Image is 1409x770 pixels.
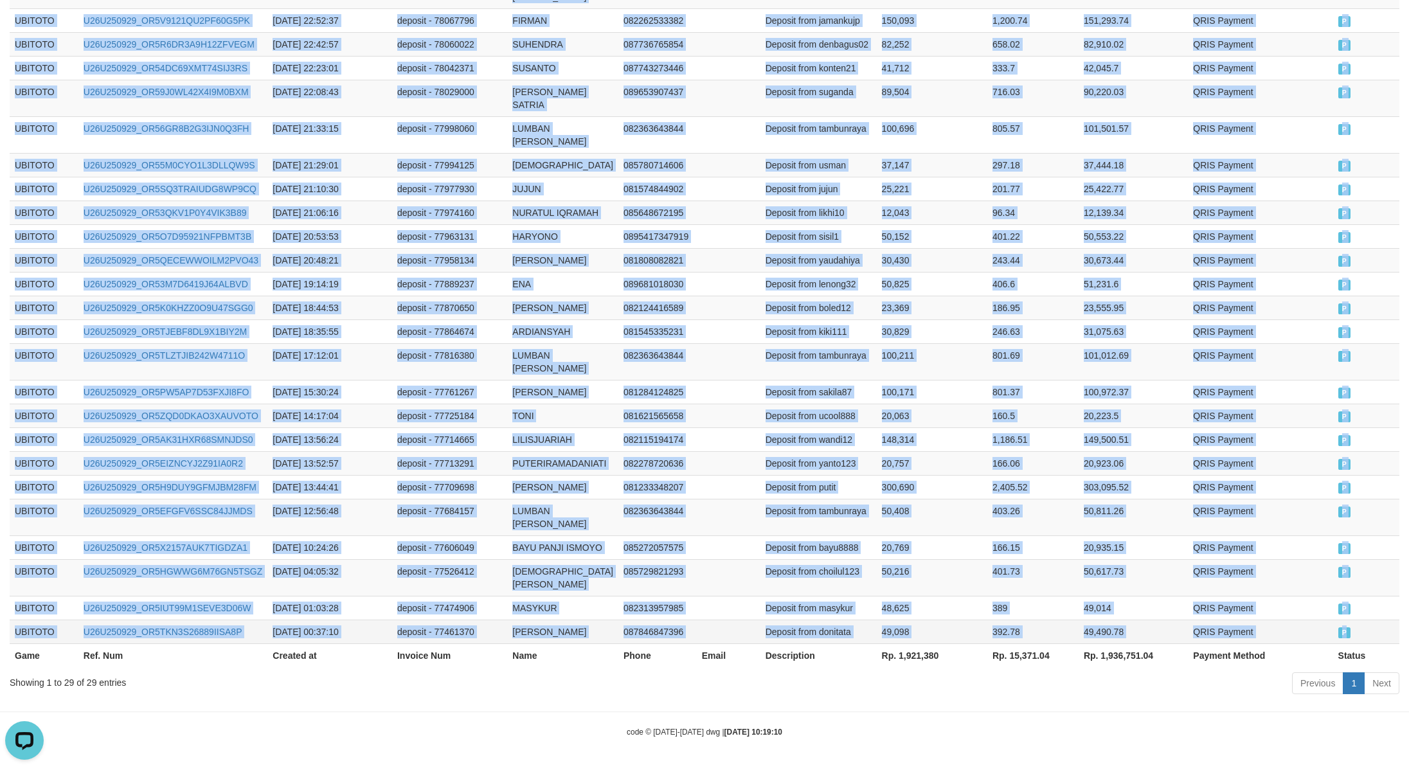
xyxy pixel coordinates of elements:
td: FIRMAN [507,8,618,32]
td: UBITOTO [10,427,78,451]
td: 0895417347919 [618,224,697,248]
td: [DATE] 04:05:32 [267,559,392,596]
td: 82,252 [877,32,987,56]
td: deposit - 77977930 [392,177,507,201]
td: 48,625 [877,596,987,620]
span: PAID [1338,604,1351,614]
td: QRIS Payment [1188,272,1333,296]
td: deposit - 77889237 [392,272,507,296]
td: 30,673.44 [1079,248,1188,272]
td: QRIS Payment [1188,224,1333,248]
td: UBITOTO [10,380,78,404]
a: U26U250929_OR5V9121QU2PF60G5PK [84,15,250,26]
td: 801.69 [987,343,1079,380]
a: U26U250929_OR5K0KHZZ0O9U47SGG0 [84,303,253,313]
td: 081545335231 [618,319,697,343]
td: Deposit from konten21 [760,56,877,80]
td: [DATE] 17:12:01 [267,343,392,380]
td: 085272057575 [618,535,697,559]
td: 081233348207 [618,475,697,499]
span: PAID [1338,627,1351,638]
td: Deposit from sakila87 [760,380,877,404]
td: 50,553.22 [1079,224,1188,248]
a: U26U250929_OR5QECEWWOILM2PVO43 [84,255,258,265]
td: 50,152 [877,224,987,248]
td: 403.26 [987,499,1079,535]
td: Deposit from wandi12 [760,427,877,451]
td: ARDIANSYAH [507,319,618,343]
th: Description [760,643,877,667]
a: U26U250929_OR5O7D95921NFPBMT3B [84,231,251,242]
span: PAID [1338,208,1351,219]
td: 186.95 [987,296,1079,319]
a: U26U250929_OR54DC69XMT74SIJ3RS [84,63,247,73]
td: [PERSON_NAME] SATRIA [507,80,618,116]
span: PAID [1338,388,1351,398]
td: 151,293.74 [1079,8,1188,32]
td: LUMBAN [PERSON_NAME] [507,499,618,535]
td: deposit - 77474906 [392,596,507,620]
td: [PERSON_NAME] [507,620,618,643]
td: 297.18 [987,153,1079,177]
td: 101,501.57 [1079,116,1188,153]
td: NURATUL IQRAMAH [507,201,618,224]
td: QRIS Payment [1188,8,1333,32]
td: [DATE] 21:33:15 [267,116,392,153]
td: [PERSON_NAME] [507,248,618,272]
td: UBITOTO [10,116,78,153]
td: 100,696 [877,116,987,153]
td: QRIS Payment [1188,559,1333,596]
td: deposit - 77958134 [392,248,507,272]
td: 303,095.52 [1079,475,1188,499]
td: 085648672195 [618,201,697,224]
td: QRIS Payment [1188,248,1333,272]
td: UBITOTO [10,296,78,319]
td: 085780714606 [618,153,697,177]
td: 087846847396 [618,620,697,643]
button: Open LiveChat chat widget [5,5,44,44]
td: [DATE] 22:42:57 [267,32,392,56]
td: UBITOTO [10,451,78,475]
td: QRIS Payment [1188,404,1333,427]
td: [DATE] 18:44:53 [267,296,392,319]
span: PAID [1338,124,1351,135]
span: PAID [1338,411,1351,422]
td: UBITOTO [10,475,78,499]
td: 20,757 [877,451,987,475]
td: QRIS Payment [1188,116,1333,153]
td: HARYONO [507,224,618,248]
td: deposit - 77994125 [392,153,507,177]
td: QRIS Payment [1188,177,1333,201]
a: U26U250929_OR5TJEBF8DL9X1BIY2M [84,327,247,337]
a: U26U250929_OR59J0WL42X4I9M0BXM [84,87,249,97]
td: 50,825 [877,272,987,296]
td: deposit - 77684157 [392,499,507,535]
td: 49,098 [877,620,987,643]
td: QRIS Payment [1188,427,1333,451]
span: PAID [1338,327,1351,338]
td: [DATE] 13:52:57 [267,451,392,475]
td: deposit - 78067796 [392,8,507,32]
td: 082313957985 [618,596,697,620]
span: PAID [1338,161,1351,172]
td: 90,220.03 [1079,80,1188,116]
a: U26U250929_OR5PW5AP7D53FXJI8FO [84,387,249,397]
td: Deposit from tambunraya [760,343,877,380]
td: UBITOTO [10,535,78,559]
td: deposit - 77725184 [392,404,507,427]
td: [DATE] 00:37:10 [267,620,392,643]
td: 23,555.95 [1079,296,1188,319]
a: Next [1364,672,1399,694]
td: deposit - 77998060 [392,116,507,153]
td: QRIS Payment [1188,380,1333,404]
td: QRIS Payment [1188,451,1333,475]
td: LUMBAN [PERSON_NAME] [507,116,618,153]
span: PAID [1338,40,1351,51]
td: 406.6 [987,272,1079,296]
td: 082278720636 [618,451,697,475]
td: QRIS Payment [1188,620,1333,643]
a: U26U250929_OR5AK31HXR68SMNJDS0 [84,434,253,445]
td: deposit - 78042371 [392,56,507,80]
td: 50,216 [877,559,987,596]
th: Phone [618,643,697,667]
